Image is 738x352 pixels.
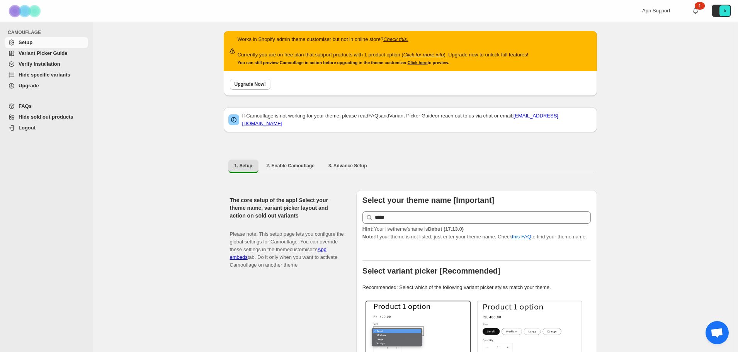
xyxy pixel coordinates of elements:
a: Click for more info [403,52,444,58]
small: You can still preview Camouflage in action before upgrading in the theme customizer. to preview. [238,60,449,65]
b: Select your theme name [Important] [362,196,494,204]
a: FAQs [5,101,88,112]
span: 3. Advance Setup [328,163,367,169]
b: Select variant picker [Recommended] [362,267,500,275]
a: Variant Picker Guide [5,48,88,59]
span: Upgrade [19,83,39,88]
a: 1 [692,7,699,15]
a: Upgrade [5,80,88,91]
p: Recommended: Select which of the following variant picker styles match your theme. [362,284,591,291]
a: FAQs [368,113,381,119]
p: Please note: This setup page lets you configure the global settings for Camouflage. You can overr... [230,223,344,269]
a: this FAQ [512,234,531,240]
span: Your live theme's name is [362,226,464,232]
span: CAMOUFLAGE [8,29,89,36]
span: 1. Setup [235,163,253,169]
a: Check this. [383,36,408,42]
span: Upgrade Now! [235,81,266,87]
span: Verify Installation [19,61,60,67]
p: If your theme is not listed, just enter your theme name. Check to find your theme name. [362,225,591,241]
button: Avatar with initials A [712,5,731,17]
button: Upgrade Now! [230,79,270,90]
a: Logout [5,122,88,133]
span: Hide sold out products [19,114,73,120]
span: Hide specific variants [19,72,70,78]
p: Works in Shopify admin theme customiser but not in online store? [238,36,529,43]
strong: Debut (17.13.0) [428,226,464,232]
span: Logout [19,125,36,131]
p: If Camouflage is not working for your theme, please read and or reach out to us via chat or email: [242,112,592,128]
span: Avatar with initials A [719,5,730,16]
a: Variant Picker Guide [389,113,435,119]
span: App Support [642,8,670,14]
a: Verify Installation [5,59,88,70]
a: Hide sold out products [5,112,88,122]
span: FAQs [19,103,32,109]
strong: Note: [362,234,375,240]
h2: The core setup of the app! Select your theme name, variant picker layout and action on sold out v... [230,196,344,219]
img: Camouflage [6,0,45,22]
span: Variant Picker Guide [19,50,67,56]
span: Setup [19,39,32,45]
div: 1 [695,2,705,10]
text: A [723,9,726,13]
a: Setup [5,37,88,48]
a: Open chat [706,321,729,344]
span: 2. Enable Camouflage [266,163,315,169]
p: Currently you are on free plan that support products with 1 product option ( ). Upgrade now to un... [238,51,529,59]
a: Hide specific variants [5,70,88,80]
a: Click here [408,60,428,65]
strong: Hint: [362,226,374,232]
